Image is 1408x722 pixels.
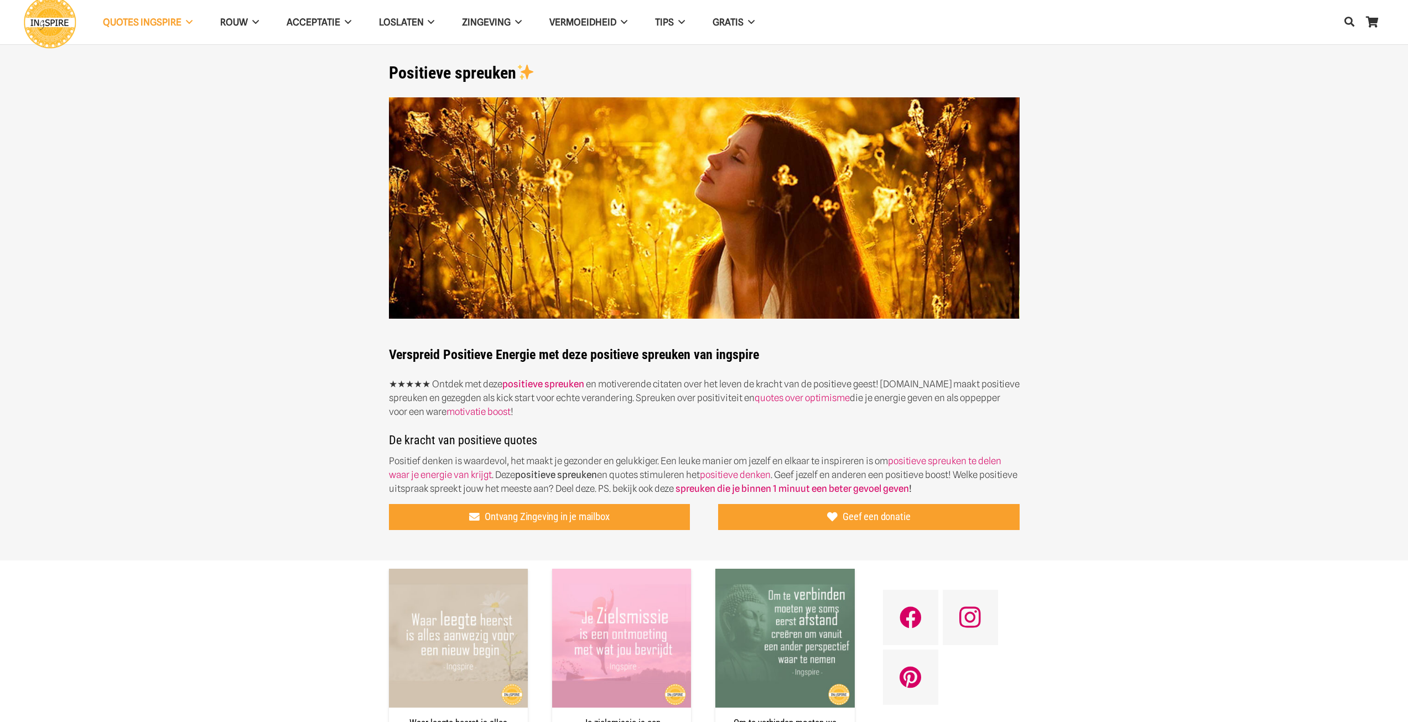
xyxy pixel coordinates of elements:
a: spreuken die je binnen 1 minuut een beter gevoel geven [676,483,909,494]
span: TIPS [655,17,674,28]
img: Quote over Verbinding - Om te verbinden moeten we afstand creëren om vanuit een ander perspectief... [715,569,854,708]
a: Om te verbinden moeten we soms eerst afstand creëren – Citaat van Ingspire [715,570,854,581]
a: QUOTES INGSPIRE [89,8,206,37]
a: Pinterest [883,650,938,705]
h1: Positieve spreuken [389,63,1020,83]
span: Ontvang Zingeving in je mailbox [485,511,609,523]
span: ROUW [220,17,248,28]
b: De kracht van positieve quotes [389,433,537,447]
strong: positieve spreuken [515,469,597,480]
a: Zingeving [448,8,536,37]
a: GRATIS [699,8,768,37]
span: GRATIS [713,17,744,28]
a: positieve spreuken [502,378,584,389]
a: ROUW [206,8,273,37]
a: positieve spreuken te delen waar je energie van krijgt [389,455,1001,480]
a: TIPS [641,8,699,37]
strong: Verspreid Positieve Energie met deze positieve spreuken van ingspire [389,347,759,362]
img: Waar leegte heerst is alles aanwezig voor een nieuw begin - citaat van schrijfster Inge Geertzen ... [389,569,528,708]
span: Geef een donatie [843,511,910,523]
span: Acceptatie [287,17,340,28]
a: Loslaten [365,8,449,37]
a: Ontvang Zingeving in je mailbox [389,504,690,531]
a: positieve denken [700,469,771,480]
a: Je zielsmissie is een ontmoeting met wat jou bevrijdt © [552,570,691,581]
a: motivatie boost [446,406,511,417]
p: Positief denken is waardevol, het maakt je gezonder en gelukkiger. Een leuke manier om jezelf en ... [389,454,1020,496]
a: Geef een donatie [718,504,1020,531]
a: quotes over optimisme [755,392,850,403]
a: Waar leegte heerst is alles aanwezig voor een nieuw begin © citaat van Ingspire [389,570,528,581]
a: Facebook [883,590,938,645]
a: VERMOEIDHEID [536,8,641,37]
a: Acceptatie [273,8,365,37]
img: ✨ [517,64,534,80]
span: Loslaten [379,17,424,28]
span: Zingeving [462,17,511,28]
p: ★★★★★ Ontdek met deze en motiverende citaten over het leven de kracht van de positieve geest! [DO... [389,377,1020,419]
strong: ! [674,483,912,494]
a: Instagram [943,590,998,645]
span: VERMOEIDHEID [549,17,616,28]
a: Zoeken [1338,9,1360,35]
span: QUOTES INGSPIRE [103,17,181,28]
img: Positieve spreuken over het leven, geluk, spreuken over optimisme en pluk de dag quotes van Ingsp... [389,97,1020,319]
